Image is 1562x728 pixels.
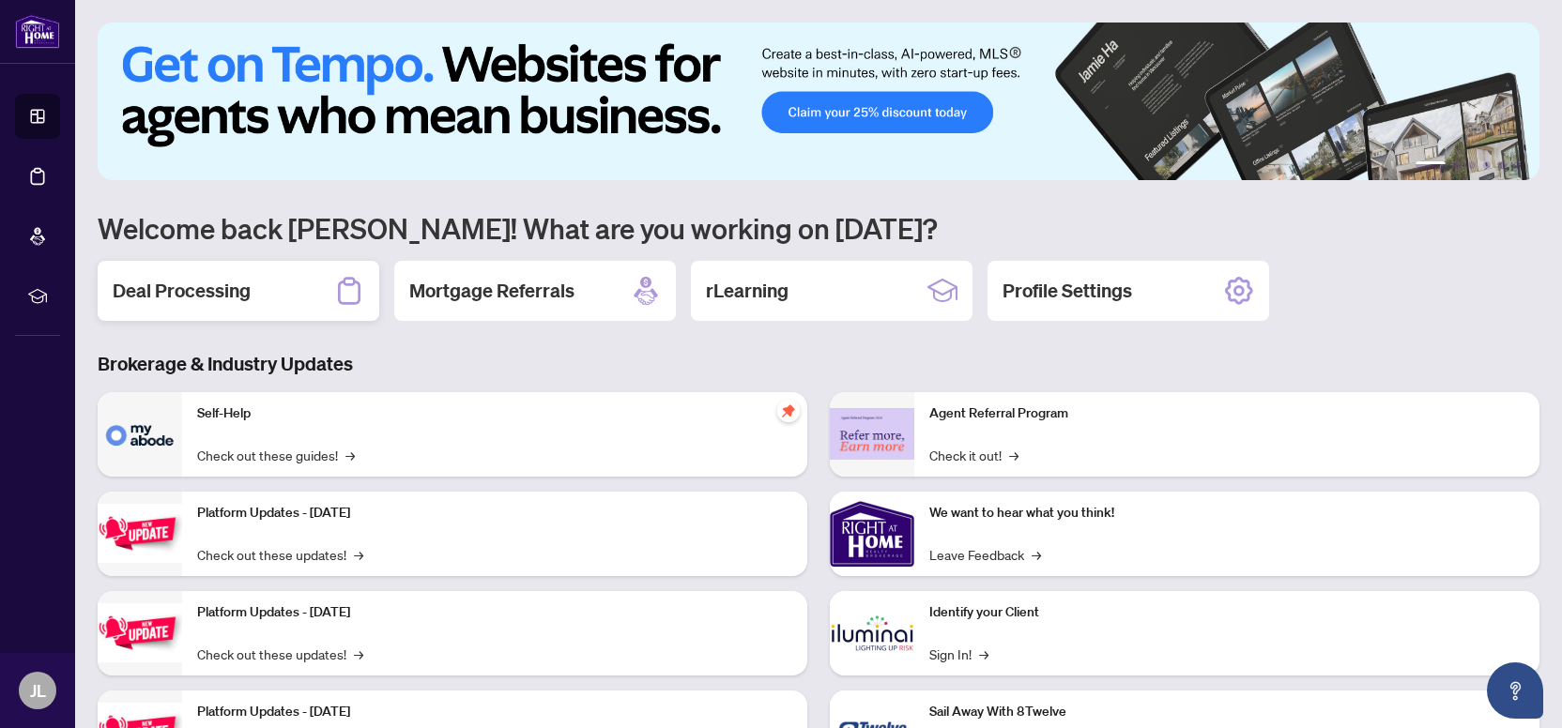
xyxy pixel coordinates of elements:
img: Agent Referral Program [830,408,914,460]
span: → [1032,544,1041,565]
span: → [979,644,988,664]
button: Open asap [1487,662,1543,719]
img: We want to hear what you think! [830,492,914,576]
button: 3 [1468,161,1476,169]
h1: Welcome back [PERSON_NAME]! What are you working on [DATE]? [98,210,1539,246]
img: Platform Updates - July 21, 2025 [98,504,182,563]
img: Platform Updates - July 8, 2025 [98,603,182,662]
p: Platform Updates - [DATE] [197,503,792,523]
button: 5 [1498,161,1506,169]
p: Platform Updates - [DATE] [197,702,792,722]
img: Slide 0 [98,23,1539,180]
p: Self-Help [197,403,792,424]
button: 4 [1483,161,1491,169]
p: Platform Updates - [DATE] [197,602,792,623]
span: → [354,644,363,664]
span: → [345,445,355,465]
img: Identify your Client [830,591,914,675]
span: pushpin [777,400,800,422]
p: Identify your Client [929,602,1524,623]
button: 2 [1453,161,1461,169]
button: 1 [1416,161,1446,169]
img: logo [15,14,60,49]
p: Agent Referral Program [929,403,1524,424]
button: 6 [1513,161,1521,169]
h2: rLearning [706,278,789,304]
img: Self-Help [98,392,182,477]
a: Check out these updates!→ [197,644,363,664]
h3: Brokerage & Industry Updates [98,351,1539,377]
p: Sail Away With 8Twelve [929,702,1524,722]
a: Check it out!→ [929,445,1018,465]
a: Sign In!→ [929,644,988,664]
a: Check out these updates!→ [197,544,363,565]
h2: Mortgage Referrals [409,278,574,304]
a: Leave Feedback→ [929,544,1041,565]
a: Check out these guides!→ [197,445,355,465]
h2: Profile Settings [1003,278,1132,304]
h2: Deal Processing [113,278,251,304]
span: → [354,544,363,565]
p: We want to hear what you think! [929,503,1524,523]
span: → [1009,445,1018,465]
span: JL [30,677,46,704]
